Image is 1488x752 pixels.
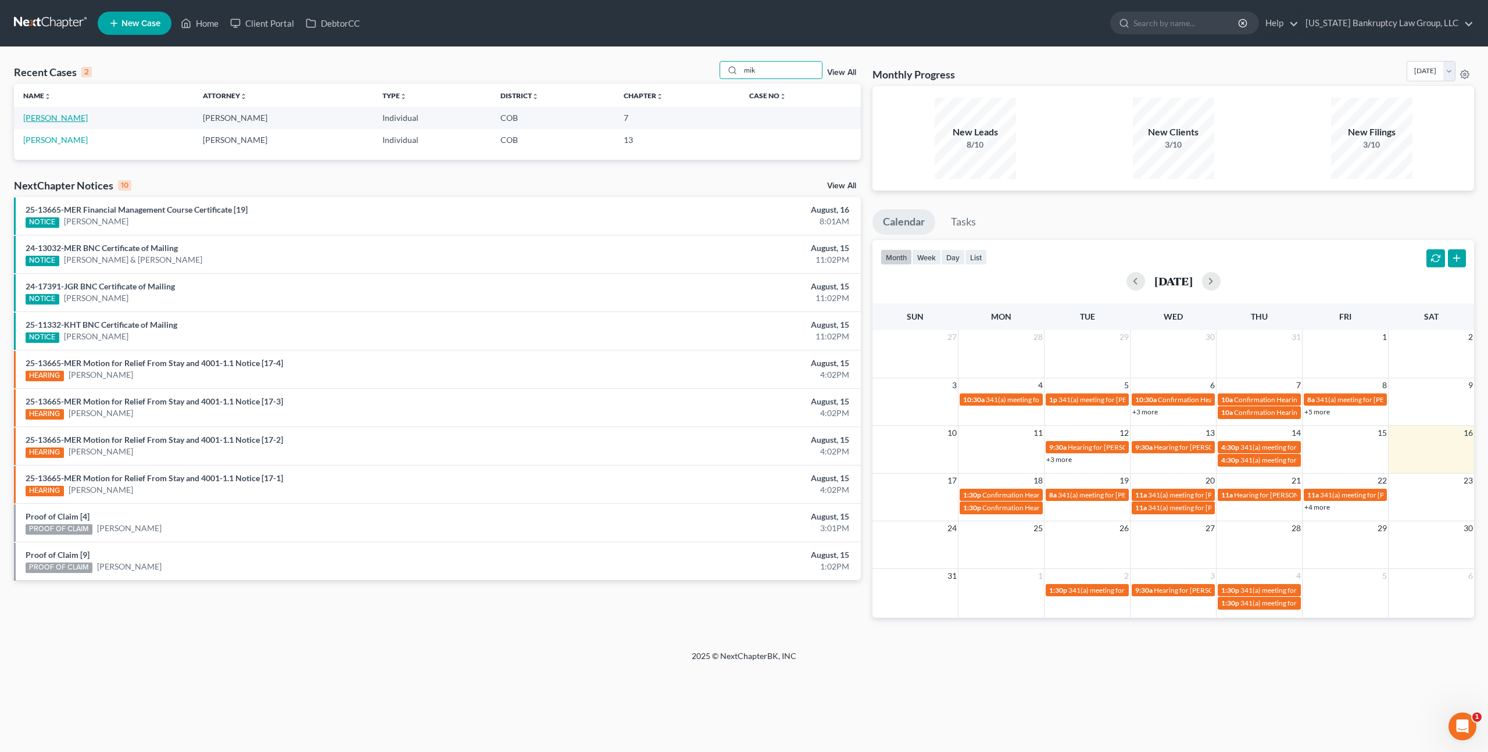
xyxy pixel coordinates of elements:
[1240,586,1353,595] span: 341(a) meeting for [PERSON_NAME]
[97,522,162,534] a: [PERSON_NAME]
[1209,378,1216,392] span: 6
[400,93,407,100] i: unfold_more
[1123,569,1130,583] span: 2
[373,129,491,151] td: Individual
[121,19,160,28] span: New Case
[741,62,822,78] input: Search by name...
[1049,490,1057,499] span: 8a
[500,91,539,100] a: Districtunfold_more
[912,249,941,265] button: week
[872,67,955,81] h3: Monthly Progress
[1221,395,1233,404] span: 10a
[1295,569,1302,583] span: 4
[64,331,128,342] a: [PERSON_NAME]
[1032,426,1044,440] span: 11
[582,331,849,342] div: 11:02PM
[827,69,856,77] a: View All
[1154,443,1306,452] span: Hearing for [PERSON_NAME] & [PERSON_NAME]
[69,484,133,496] a: [PERSON_NAME]
[26,205,248,214] a: 25-13665-MER Financial Management Course Certificate [19]
[118,180,131,191] div: 10
[64,254,202,266] a: [PERSON_NAME] & [PERSON_NAME]
[1467,378,1474,392] span: 9
[1132,407,1158,416] a: +3 more
[1448,712,1476,740] iframe: Intercom live chat
[26,473,283,483] a: 25-13665-MER Motion for Relief From Stay and 4001-1.1 Notice [17-1]
[1295,378,1302,392] span: 7
[23,91,51,100] a: Nameunfold_more
[582,446,849,457] div: 4:02PM
[1339,311,1351,321] span: Fri
[1118,474,1130,488] span: 19
[1221,490,1233,499] span: 11a
[240,93,247,100] i: unfold_more
[1037,569,1044,583] span: 1
[1221,408,1233,417] span: 10a
[881,249,912,265] button: month
[614,129,740,151] td: 13
[26,486,64,496] div: HEARING
[1467,569,1474,583] span: 6
[582,216,849,227] div: 8:01AM
[582,561,849,572] div: 1:02PM
[1135,490,1147,499] span: 11a
[26,217,59,228] div: NOTICE
[1068,586,1181,595] span: 341(a) meeting for [PERSON_NAME]
[26,281,175,291] a: 24-17391-JGR BNC Certificate of Mailing
[614,107,740,128] td: 7
[1032,330,1044,344] span: 28
[827,182,856,190] a: View All
[97,561,162,572] a: [PERSON_NAME]
[946,330,958,344] span: 27
[382,91,407,100] a: Typeunfold_more
[1462,474,1474,488] span: 23
[26,294,59,305] div: NOTICE
[1204,474,1216,488] span: 20
[26,396,283,406] a: 25-13665-MER Motion for Relief From Stay and 4001-1.1 Notice [17-3]
[963,490,981,499] span: 1:30p
[1204,521,1216,535] span: 27
[1058,395,1171,404] span: 341(a) meeting for [PERSON_NAME]
[1135,503,1147,512] span: 11a
[14,65,92,79] div: Recent Cases
[872,209,935,235] a: Calendar
[582,396,849,407] div: August, 15
[413,650,1075,671] div: 2025 © NextChapterBK, INC
[935,126,1016,139] div: New Leads
[1135,395,1157,404] span: 10:30a
[26,358,283,368] a: 25-13665-MER Motion for Relief From Stay and 4001-1.1 Notice [17-4]
[64,216,128,227] a: [PERSON_NAME]
[1148,503,1322,512] span: 341(a) meeting for [PERSON_NAME] & [PERSON_NAME]
[946,521,958,535] span: 24
[1133,126,1214,139] div: New Clients
[1472,712,1482,722] span: 1
[582,522,849,534] div: 3:01PM
[963,395,985,404] span: 10:30a
[1164,311,1183,321] span: Wed
[1133,12,1240,34] input: Search by name...
[1381,378,1388,392] span: 8
[624,91,663,100] a: Chapterunfold_more
[1049,586,1067,595] span: 1:30p
[203,91,247,100] a: Attorneyunfold_more
[1221,599,1239,607] span: 1:30p
[1462,521,1474,535] span: 30
[749,91,786,100] a: Case Nounfold_more
[982,503,1115,512] span: Confirmation Hearing for [PERSON_NAME]
[373,107,491,128] td: Individual
[1068,443,1158,452] span: Hearing for [PERSON_NAME]
[1135,586,1153,595] span: 9:30a
[1331,126,1412,139] div: New Filings
[779,93,786,100] i: unfold_more
[1154,586,1306,595] span: Hearing for [PERSON_NAME] & [PERSON_NAME]
[946,426,958,440] span: 10
[1123,378,1130,392] span: 5
[1133,139,1214,151] div: 3/10
[532,93,539,100] i: unfold_more
[81,67,92,77] div: 2
[582,434,849,446] div: August, 15
[1058,490,1170,499] span: 341(a) meeting for [PERSON_NAME]
[44,93,51,100] i: unfold_more
[1290,521,1302,535] span: 28
[951,378,958,392] span: 3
